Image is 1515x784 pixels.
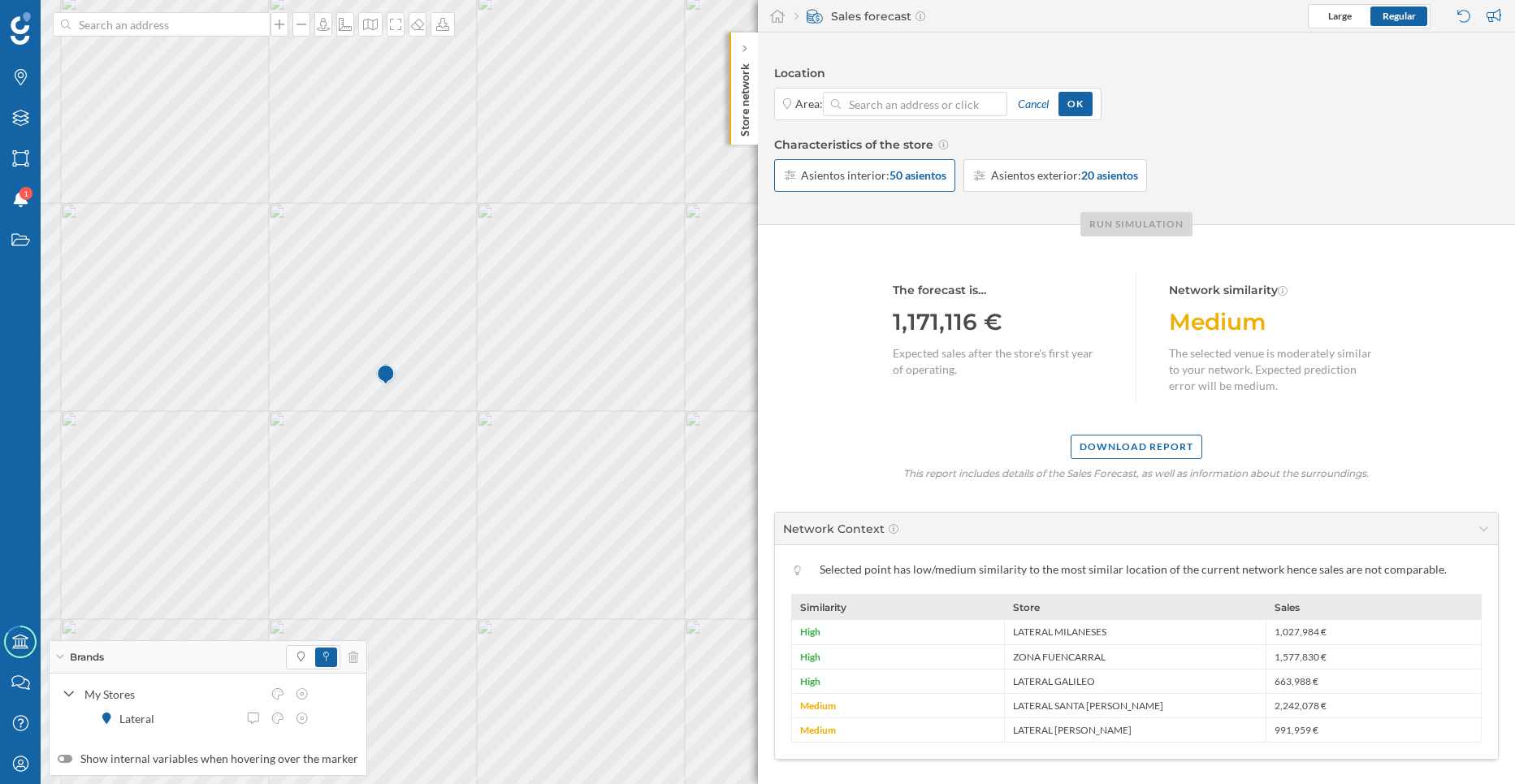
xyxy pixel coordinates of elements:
[893,345,1104,378] div: Expected sales after the store's first year of operating.
[1081,167,1138,184] strong: 20 asientos
[893,306,1104,337] div: 1,171,116 €
[24,185,28,201] span: 1
[58,751,358,767] label: Show internal variables when hovering over the marker
[1169,345,1380,394] div: The selected venue is moderately similar to your network. Expected prediction error will be medium.
[893,282,1104,298] div: The forecast is…
[1004,717,1266,742] div: LATERAL [PERSON_NAME]
[792,693,1004,717] div: Medium
[1383,10,1416,22] span: Regular
[820,562,1447,576] span: Selected point has low/medium similarity to the most similar location of the current network henc...
[795,96,823,112] span: Area:
[1266,717,1483,742] div: 991,959 €
[792,644,1004,669] div: High
[1266,644,1483,669] div: 1,577,830 €
[903,467,1369,479] p: This report includes details of the Sales Forecast, as well as information about the surroundings.
[1169,306,1380,337] div: Medium
[807,8,823,24] img: sales-forecast.svg
[1008,90,1058,119] div: Cancel
[801,167,890,184] span: Asientos interior:
[32,11,87,26] span: Support
[11,12,31,45] img: Geoblink Logo
[119,710,162,727] div: Lateral
[1266,669,1483,693] div: 663,988 €
[792,669,1004,693] div: High
[774,65,825,81] span: Location
[1004,620,1266,644] div: LATERAL MILANESES
[794,8,925,24] div: Sales forecast
[783,521,885,537] div: Network Context
[1275,601,1300,613] span: Sales
[774,136,950,153] span: Characteristics of the store
[736,57,752,136] p: Store network
[1004,693,1266,717] div: LATERAL SANTA [PERSON_NAME]
[376,359,396,392] img: Marker
[1004,669,1266,693] div: LATERAL GALILEO
[70,650,104,665] span: Brands
[1266,693,1483,717] div: 2,242,078 €
[991,167,1081,184] span: Asientos exterior:
[84,686,262,703] div: My Stores
[1004,644,1266,669] div: ZONA FUENCARRAL
[890,167,946,184] strong: 50 asientos
[1013,601,1040,613] span: Store
[1328,10,1352,22] span: Large
[792,620,1004,644] div: High
[1169,282,1380,298] div: Network similarity
[1266,620,1483,644] div: 1,027,984 €
[792,717,1004,742] div: Medium
[800,601,846,613] span: Similarity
